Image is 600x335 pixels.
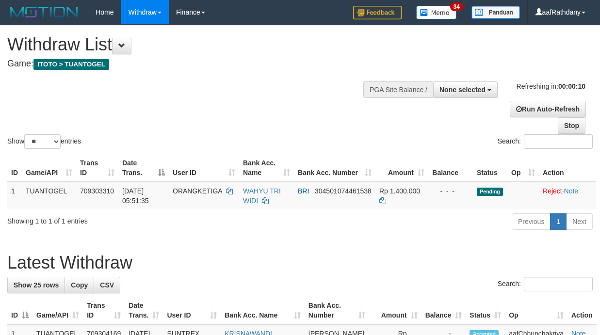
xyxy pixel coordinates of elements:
a: Stop [558,117,585,134]
th: Status [473,154,507,182]
th: Date Trans.: activate to sort column ascending [125,297,163,324]
a: Previous [512,213,551,230]
span: Pending [477,188,503,196]
span: Show 25 rows [14,281,59,289]
h1: Latest Withdraw [7,253,593,272]
a: WAHYU TRI WIDI [243,187,281,205]
button: None selected [433,81,498,98]
th: Amount: activate to sort column ascending [369,297,422,324]
th: ID: activate to sort column descending [7,297,32,324]
div: - - - [432,186,469,196]
span: [DATE] 05:51:35 [122,187,149,205]
select: Showentries [24,134,61,149]
img: panduan.png [471,6,520,19]
label: Search: [498,277,593,291]
span: None selected [439,86,486,94]
th: Action [568,297,597,324]
td: 1 [7,182,22,209]
th: Bank Acc. Number: activate to sort column ascending [294,154,375,182]
th: Date Trans.: activate to sort column descending [118,154,169,182]
th: Balance: activate to sort column ascending [422,297,466,324]
a: Next [566,213,593,230]
span: Rp 1.400.000 [379,187,420,195]
h4: Game: [7,59,390,69]
a: Show 25 rows [7,277,65,293]
span: CSV [100,281,114,289]
input: Search: [524,277,593,291]
th: Action [539,154,596,182]
th: User ID: activate to sort column ascending [163,297,221,324]
th: Op: activate to sort column ascending [505,297,568,324]
div: Showing 1 to 1 of 1 entries [7,212,243,226]
a: Reject [543,187,562,195]
th: Bank Acc. Name: activate to sort column ascending [239,154,294,182]
th: Bank Acc. Name: activate to sort column ascending [221,297,305,324]
th: User ID: activate to sort column ascending [169,154,239,182]
div: PGA Site Balance / [363,81,433,98]
th: Status: activate to sort column ascending [466,297,505,324]
span: Copy 304501074461538 to clipboard [315,187,372,195]
img: Button%20Memo.svg [416,6,457,19]
span: BRI [298,187,309,195]
th: Balance [428,154,473,182]
span: ITOTO > TUANTOGEL [33,59,109,70]
td: TUANTOGEL [22,182,76,209]
img: MOTION_logo.png [7,5,81,19]
h1: Withdraw List [7,35,390,54]
th: Game/API: activate to sort column ascending [22,154,76,182]
a: CSV [94,277,120,293]
a: 1 [550,213,567,230]
a: Run Auto-Refresh [510,101,586,117]
th: ID [7,154,22,182]
strong: 00:00:10 [558,82,585,90]
span: Refreshing in: [517,82,585,90]
th: Game/API: activate to sort column ascending [32,297,83,324]
span: ORANGKETIGA [173,187,222,195]
a: Copy [65,277,94,293]
label: Show entries [7,134,81,149]
label: Search: [498,134,593,149]
input: Search: [524,134,593,149]
img: Feedback.jpg [353,6,402,19]
th: Trans ID: activate to sort column ascending [83,297,125,324]
span: 34 [450,2,463,11]
span: Copy [71,281,88,289]
th: Trans ID: activate to sort column ascending [76,154,118,182]
th: Op: activate to sort column ascending [507,154,539,182]
td: · [539,182,596,209]
th: Amount: activate to sort column ascending [375,154,428,182]
a: Note [564,187,579,195]
th: Bank Acc. Number: activate to sort column ascending [305,297,369,324]
span: 709303310 [80,187,114,195]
